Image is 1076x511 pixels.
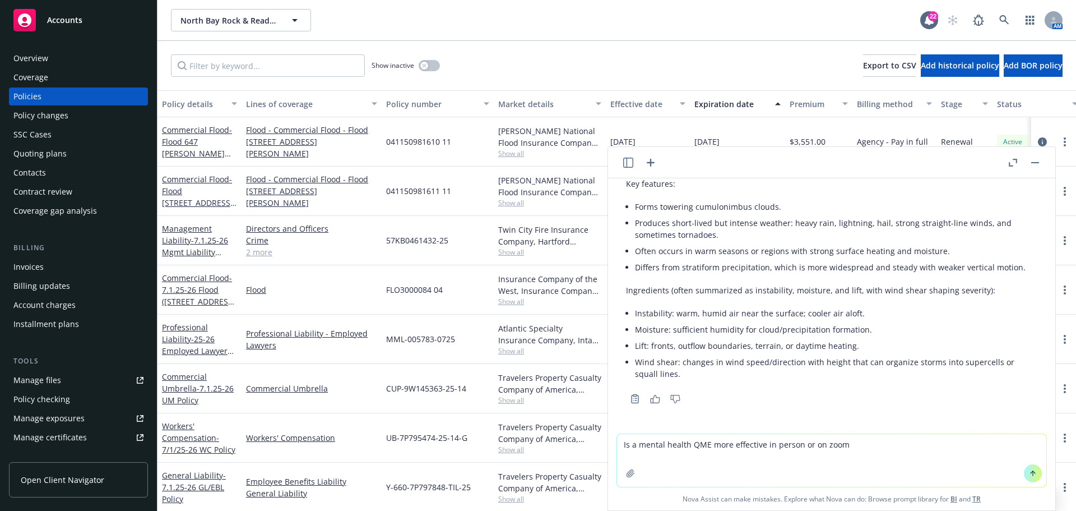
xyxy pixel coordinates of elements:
a: Coverage [9,68,148,86]
a: TR [972,494,981,504]
a: Contract review [9,183,148,201]
span: - 25-26 Employed Lawyers E&O [162,334,234,368]
div: 22 [928,11,938,21]
span: Show all [498,445,601,454]
div: Expiration date [694,98,768,110]
button: Add BOR policy [1004,54,1063,77]
a: more [1058,283,1072,297]
p: Ingredients (often summarized as instability, moisture, and lift, with wind shear shaping severity): [626,284,1037,296]
div: Policy checking [13,390,70,408]
a: more [1058,135,1072,149]
a: Search [993,9,1015,31]
a: Manage certificates [9,429,148,446]
a: Start snowing [941,9,964,31]
button: Lines of coverage [242,90,382,117]
span: $3,551.00 [790,136,825,148]
span: Add BOR policy [1004,60,1063,71]
a: Employee Benefits Liability [246,476,377,487]
a: Installment plans [9,315,148,333]
div: Billing method [857,98,920,110]
li: Moisture: sufficient humidity for cloud/precipitation formation. [635,321,1037,338]
a: Invoices [9,258,148,276]
a: Quoting plans [9,145,148,163]
span: Renewal [941,136,973,148]
a: Accounts [9,4,148,36]
a: Flood [246,284,377,296]
a: Professional Liability - Employed Lawyers [246,328,377,351]
a: Management Liability [162,223,234,269]
span: 041150981610 11 [386,136,451,148]
span: Show all [498,395,601,405]
span: Show all [498,297,601,306]
span: 57KB0461432-25 [386,234,448,246]
a: Policy changes [9,107,148,125]
div: Atlantic Specialty Insurance Company, Intact Insurance, Amwins [498,323,601,346]
span: Accounts [47,16,82,25]
a: more [1058,333,1072,346]
svg: Copy to clipboard [630,394,640,404]
div: Invoices [13,258,44,276]
li: Produces short-lived but intense weather: heavy rain, lightning, hail, strong straight-line winds... [635,215,1037,243]
div: Status [997,98,1065,110]
a: circleInformation [1036,135,1049,149]
div: Manage files [13,371,61,389]
div: Policy number [386,98,477,110]
a: Workers' Compensation [246,432,377,444]
div: Policy details [162,98,225,110]
a: Directors and Officers [246,223,377,234]
a: more [1058,481,1072,494]
div: Stage [941,98,976,110]
span: Active [1001,137,1024,147]
span: - 7.1.25-26 UM Policy [162,383,234,406]
div: Travelers Property Casualty Company of America, Travelers Insurance [498,421,601,445]
div: [PERSON_NAME] National Flood Insurance Company, [PERSON_NAME] Flood [498,174,601,198]
a: Policies [9,88,148,105]
a: Contacts [9,164,148,182]
span: 041150981611 11 [386,185,451,197]
a: Overview [9,49,148,67]
a: Billing updates [9,277,148,295]
a: Workers' Compensation [162,421,235,455]
textarea: Is a mental health QME more effective in person or on zoom [617,434,1046,487]
span: Manage exposures [9,409,148,427]
div: Manage certificates [13,429,87,446]
a: more [1058,185,1072,198]
a: Switch app [1019,9,1041,31]
span: North Bay Rock & Ready-Mix, Inc. [180,15,277,26]
div: Policy changes [13,107,68,125]
button: Policy details [157,90,242,117]
div: Coverage [13,68,48,86]
span: - 7.1.25-26 Mgmt Liability (D&O/ELP/FID/CRM) [162,235,234,269]
div: Overview [13,49,48,67]
span: Add historical policy [921,60,999,71]
li: Forms towering cumulonimbus clouds. [635,199,1037,215]
span: FLO3000084 04 [386,284,443,296]
button: Market details [494,90,606,117]
span: Open Client Navigator [21,474,104,486]
span: [DATE] [694,136,720,148]
a: more [1058,234,1072,247]
span: MML-005783-0725 [386,333,455,345]
button: Expiration date [690,90,785,117]
button: Effective date [606,90,690,117]
a: Account charges [9,296,148,314]
a: Policy checking [9,390,148,408]
span: Show all [498,494,601,504]
li: Instability: warm, humid air near the surface; cooler air aloft. [635,305,1037,321]
a: more [1058,431,1072,445]
a: Commercial Flood [162,174,233,220]
a: Crime [246,234,377,246]
a: General Liability [162,470,226,504]
p: Key features: [626,178,1037,190]
a: Manage claims [9,448,148,466]
a: Commercial Flood [162,125,233,182]
div: Insurance Company of the West, Insurance Company of the West (ICW), Amwins [498,273,601,297]
button: Policy number [382,90,494,117]
div: Travelers Property Casualty Company of America, Travelers Insurance [498,471,601,494]
div: SSC Cases [13,126,52,144]
li: Lift: fronts, outflow boundaries, terrain, or daytime heating. [635,338,1037,354]
input: Filter by keyword... [171,54,365,77]
div: Policies [13,88,41,105]
span: Show all [498,149,601,158]
div: Travelers Property Casualty Company of America, Travelers Insurance [498,372,601,395]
